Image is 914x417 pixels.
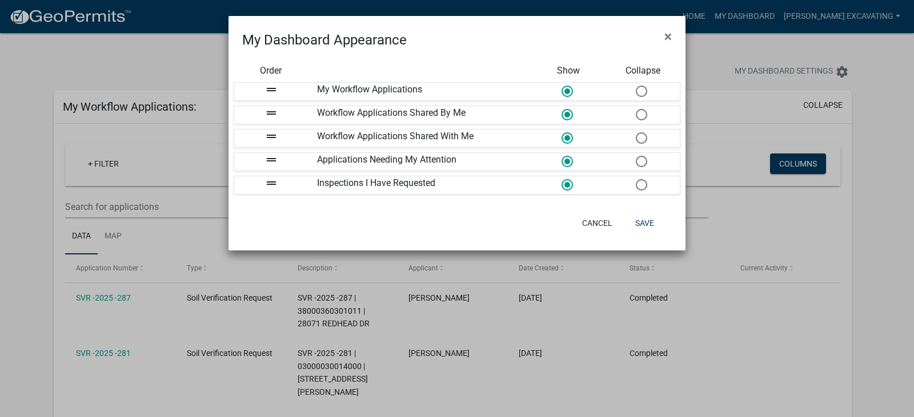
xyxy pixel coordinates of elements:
i: drag_handle [264,153,278,167]
i: drag_handle [264,129,278,143]
div: Inspections I Have Requested [308,176,531,194]
button: Save [626,213,663,233]
button: Close [655,21,681,52]
div: Applications Needing My Attention [308,153,531,171]
h4: My Dashboard Appearance [242,30,407,50]
div: Workflow Applications Shared By Me [308,106,531,124]
i: drag_handle [264,106,278,120]
span: × [664,29,672,44]
i: drag_handle [264,83,278,96]
button: Cancel [573,213,622,233]
div: Collapse [606,64,680,78]
div: Workflow Applications Shared With Me [308,129,531,147]
div: Order [234,64,308,78]
div: My Workflow Applications [308,83,531,100]
div: Show [531,64,606,78]
i: drag_handle [264,176,278,190]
